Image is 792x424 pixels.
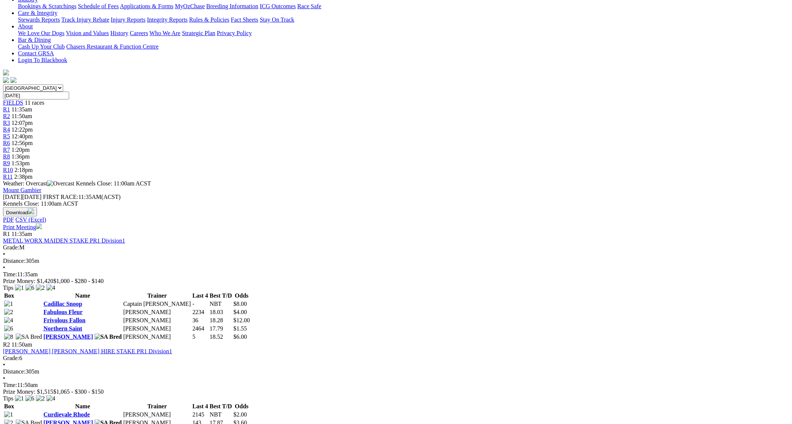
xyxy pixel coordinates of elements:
a: Chasers Restaurant & Function Centre [66,43,158,50]
a: Fabulous Fleur [43,309,82,315]
img: logo-grsa-white.png [3,70,9,76]
span: • [3,362,5,368]
span: Distance: [3,368,25,375]
th: Name [43,403,122,410]
div: 11:35am [3,271,789,278]
a: Careers [130,30,148,36]
td: 17.79 [209,325,232,332]
td: NBT [209,411,232,418]
span: Grade: [3,355,19,361]
span: $1.55 [234,325,247,332]
img: 1 [4,411,13,418]
a: Vision and Values [66,30,109,36]
a: Contact GRSA [18,50,54,56]
input: Select date [3,92,69,99]
div: 6 [3,355,789,362]
div: Bar & Dining [18,43,789,50]
a: [PERSON_NAME] [PERSON_NAME] HIRE STAKE PR1 Division1 [3,348,172,354]
span: R1 [3,231,10,237]
a: Who We Are [150,30,181,36]
span: Tips [3,285,13,291]
span: R11 [3,173,13,180]
td: 18.28 [209,317,232,324]
a: Privacy Policy [217,30,252,36]
td: 2145 [192,411,209,418]
div: Care & Integrity [18,16,789,23]
div: 305m [3,258,789,264]
th: Trainer [123,292,191,299]
div: 11:50am [3,382,789,388]
td: [PERSON_NAME] [123,411,191,418]
a: PDF [3,216,14,223]
a: R2 [3,113,10,119]
span: FIRST RACE: [43,194,78,200]
a: Northern Saint [43,325,82,332]
span: 1:36pm [12,153,30,160]
a: [PERSON_NAME] [43,334,93,340]
span: $8.00 [234,301,247,307]
img: 1 [4,301,13,307]
a: About [18,23,33,30]
th: Last 4 [192,403,209,410]
span: $1,000 - $280 - $140 [53,278,104,284]
img: 2 [4,309,13,316]
div: About [18,30,789,37]
img: 6 [25,395,34,402]
span: Kennels Close: 11:00am ACST [76,180,151,187]
a: Injury Reports [111,16,145,23]
a: Integrity Reports [147,16,188,23]
span: $6.00 [234,334,247,340]
span: R6 [3,140,10,146]
a: Schedule of Fees [78,3,118,9]
a: ICG Outcomes [260,3,296,9]
a: Curdievale Rhode [43,411,90,418]
th: Best T/D [209,292,232,299]
a: History [110,30,128,36]
a: Stay On Track [260,16,294,23]
a: R10 [3,167,13,173]
div: M [3,244,789,251]
th: Odds [233,292,250,299]
span: Grade: [3,244,19,251]
a: R9 [3,160,10,166]
span: Weather: Overcast [3,180,76,187]
a: Stewards Reports [18,16,60,23]
a: R1 [3,106,10,113]
a: Breeding Information [206,3,258,9]
span: Distance: [3,258,25,264]
a: Rules & Policies [189,16,229,23]
td: NBT [209,300,232,308]
a: Bar & Dining [18,37,51,43]
div: Kennels Close: 11:00am ACST [3,200,789,207]
span: [DATE] [3,194,22,200]
img: twitter.svg [10,77,16,83]
td: 2234 [192,308,209,316]
a: Bookings & Scratchings [18,3,76,9]
div: 305m [3,368,789,375]
a: Care & Integrity [18,10,58,16]
div: Prize Money: $1,420 [3,278,789,285]
span: 11:35am [12,231,32,237]
td: [PERSON_NAME] [123,317,191,324]
img: 2 [36,285,45,291]
a: R3 [3,120,10,126]
a: Print Meeting [3,224,42,230]
img: 4 [4,317,13,324]
a: R7 [3,147,10,153]
a: Login To Blackbook [18,57,67,63]
a: R5 [3,133,10,139]
span: [DATE] [3,194,41,200]
div: Industry [18,3,789,10]
span: • [3,251,5,257]
a: We Love Our Dogs [18,30,64,36]
span: 2:18pm [15,167,33,173]
img: 2 [36,395,45,402]
span: Box [4,292,14,299]
a: R4 [3,126,10,133]
span: $12.00 [234,317,250,323]
td: [PERSON_NAME] [123,325,191,332]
